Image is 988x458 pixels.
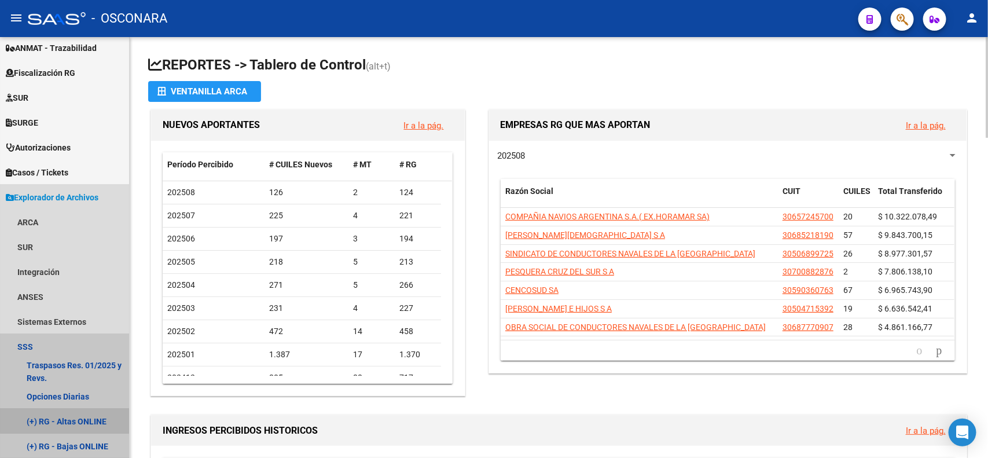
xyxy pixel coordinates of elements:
[6,141,71,154] span: Autorizaciones
[6,191,98,204] span: Explorador de Archivos
[965,11,979,25] mat-icon: person
[878,249,932,258] span: $ 8.977.301,57
[269,232,344,246] div: 197
[353,160,372,169] span: # MT
[399,186,436,199] div: 124
[148,56,969,76] h1: REPORTES -> Tablero de Control
[501,119,651,130] span: EMPRESAS RG QUE MAS APORTAN
[91,6,167,31] span: - OSCONARA
[265,152,349,177] datatable-header-cell: # CUILES Nuevos
[167,303,195,313] span: 202503
[505,186,553,196] span: Razón Social
[353,325,390,338] div: 14
[878,212,937,221] span: $ 10.322.078,49
[906,120,946,131] a: Ir a la pág.
[897,115,955,136] button: Ir a la pág.
[269,348,344,361] div: 1.387
[353,255,390,269] div: 5
[783,267,833,276] span: 30700882876
[167,234,195,243] span: 202506
[878,186,942,196] span: Total Transferido
[778,179,839,217] datatable-header-cell: CUIT
[353,348,390,361] div: 17
[167,373,195,382] span: 202412
[843,285,853,295] span: 67
[348,152,395,177] datatable-header-cell: # MT
[501,179,778,217] datatable-header-cell: Razón Social
[878,304,932,313] span: $ 6.636.542,41
[6,42,97,54] span: ANMAT - Trazabilidad
[505,323,766,332] span: OBRA SOCIAL DE CONDUCTORES NAVALES DE LA [GEOGRAPHIC_DATA]
[399,348,436,361] div: 1.370
[167,160,233,169] span: Período Percibido
[505,267,614,276] span: PESQUERA CRUZ DEL SUR S A
[269,325,344,338] div: 472
[167,280,195,290] span: 202504
[498,151,526,161] span: 202508
[163,425,318,436] span: INGRESOS PERCIBIDOS HISTORICOS
[353,302,390,315] div: 4
[148,81,261,102] button: Ventanilla ARCA
[912,345,928,357] a: go to previous page
[163,152,265,177] datatable-header-cell: Período Percibido
[269,302,344,315] div: 231
[399,302,436,315] div: 227
[843,323,853,332] span: 28
[505,285,559,295] span: CENCOSUD SA
[167,350,195,359] span: 202501
[395,115,453,136] button: Ir a la pág.
[157,81,252,102] div: Ventanilla ARCA
[167,211,195,220] span: 202507
[505,212,710,221] span: COMPAÑIA NAVIOS ARGENTINA S.A.( EX.HORAMAR SA)
[6,67,75,79] span: Fiscalización RG
[9,11,23,25] mat-icon: menu
[404,120,444,131] a: Ir a la pág.
[843,212,853,221] span: 20
[353,279,390,292] div: 5
[353,371,390,384] div: 88
[878,323,932,332] span: $ 4.861.166,77
[843,249,853,258] span: 26
[269,209,344,222] div: 225
[783,186,800,196] span: CUIT
[783,230,833,240] span: 30685218190
[6,91,28,104] span: SUR
[949,419,976,446] div: Open Intercom Messenger
[505,230,665,240] span: [PERSON_NAME][DEMOGRAPHIC_DATA] S A
[783,285,833,295] span: 30590360763
[399,232,436,246] div: 194
[878,230,932,240] span: $ 9.843.700,15
[269,186,344,199] div: 126
[167,188,195,197] span: 202508
[783,304,833,313] span: 30504715392
[843,230,853,240] span: 57
[878,267,932,276] span: $ 7.806.138,10
[163,119,260,130] span: NUEVOS APORTANTES
[505,249,755,258] span: SINDICATO DE CONDUCTORES NAVALES DE LA [GEOGRAPHIC_DATA]
[839,179,873,217] datatable-header-cell: CUILES
[6,166,68,179] span: Casos / Tickets
[783,249,833,258] span: 30506899725
[269,371,344,384] div: 805
[878,285,932,295] span: $ 6.965.743,90
[897,420,955,441] button: Ir a la pág.
[167,257,195,266] span: 202505
[873,179,954,217] datatable-header-cell: Total Transferido
[6,116,38,129] span: SURGE
[399,209,436,222] div: 221
[843,186,871,196] span: CUILES
[353,232,390,246] div: 3
[505,304,612,313] span: [PERSON_NAME] E HIJOS S A
[269,255,344,269] div: 218
[353,209,390,222] div: 4
[783,323,833,332] span: 30687770907
[399,255,436,269] div: 213
[399,325,436,338] div: 458
[353,186,390,199] div: 2
[395,152,441,177] datatable-header-cell: # RG
[399,160,417,169] span: # RG
[269,279,344,292] div: 271
[399,279,436,292] div: 266
[843,267,848,276] span: 2
[269,160,332,169] span: # CUILES Nuevos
